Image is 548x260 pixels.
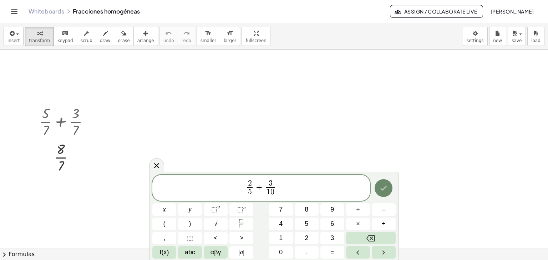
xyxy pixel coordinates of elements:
[160,248,169,257] span: f(x)
[163,205,166,214] span: x
[211,206,217,213] span: ⬚
[9,6,20,17] button: Toggle navigation
[152,203,176,216] button: x
[77,27,96,46] button: scrub
[295,246,319,259] button: .
[467,38,484,43] span: settings
[197,27,220,46] button: format_sizesmaller
[320,218,344,230] button: 6
[163,219,166,229] span: (
[62,29,68,38] i: keyboard
[237,206,243,213] span: ⬚
[382,205,385,214] span: –
[224,38,236,43] span: larger
[254,183,264,192] span: +
[204,218,228,230] button: Square root
[114,27,133,46] button: erase
[269,203,293,216] button: 7
[178,232,202,244] button: Placeholder
[220,27,240,46] button: format_sizelarger
[305,219,308,229] span: 5
[330,219,334,229] span: 6
[305,205,308,214] span: 8
[217,205,220,210] sup: 2
[396,8,477,15] span: Assign / Collaborate Live
[100,38,111,43] span: draw
[178,203,202,216] button: y
[356,205,360,214] span: +
[346,246,370,259] button: Left arrow
[183,29,190,38] i: redo
[527,27,544,46] button: load
[29,8,64,15] a: Whiteboards
[490,8,534,15] span: [PERSON_NAME]
[178,246,202,259] button: Alphabet
[239,233,243,243] span: >
[306,248,308,257] span: .
[508,27,526,46] button: save
[205,29,212,38] i: format_size
[165,29,172,38] i: undo
[7,38,20,43] span: insert
[4,27,24,46] button: insert
[229,232,253,244] button: Greater than
[133,27,158,46] button: arrange
[267,188,270,196] span: 1
[163,38,174,43] span: undo
[493,38,502,43] span: new
[152,218,176,230] button: (
[57,38,73,43] span: keypad
[346,218,370,230] button: Times
[484,5,539,18] button: [PERSON_NAME]
[279,233,283,243] span: 1
[270,188,274,196] span: 0
[346,203,370,216] button: Plus
[245,38,266,43] span: fullscreen
[29,38,50,43] span: transform
[204,203,228,216] button: Squared
[201,38,216,43] span: smaller
[178,218,202,230] button: )
[185,248,195,257] span: abc
[279,248,283,257] span: 0
[163,233,165,243] span: ,
[189,205,192,214] span: y
[187,233,193,243] span: ⬚
[320,232,344,244] button: 3
[229,246,253,259] button: Absolute value
[463,27,488,46] button: settings
[512,38,522,43] span: save
[346,232,396,244] button: Backspace
[229,218,253,230] button: Fraction
[372,246,396,259] button: Right arrow
[390,5,483,18] button: Assign / Collaborate Live
[214,233,218,243] span: <
[382,219,386,229] span: ÷
[242,27,270,46] button: fullscreen
[330,233,334,243] span: 3
[25,27,54,46] button: transform
[159,27,178,46] button: undoundo
[243,249,244,256] span: |
[239,248,244,257] span: a
[248,180,252,187] span: 2
[295,232,319,244] button: 2
[96,27,115,46] button: draw
[210,248,221,257] span: αβγ
[531,38,541,43] span: load
[269,218,293,230] button: 4
[214,219,218,229] span: √
[320,246,344,259] button: Equals
[229,203,253,216] button: Superscript
[269,232,293,244] button: 1
[137,38,154,43] span: arrange
[248,188,252,196] span: 5
[489,27,506,46] button: new
[295,203,319,216] button: 8
[356,219,360,229] span: ×
[330,205,334,214] span: 9
[182,38,191,43] span: redo
[243,205,246,210] sup: n
[279,205,283,214] span: 7
[54,27,77,46] button: keyboardkeypad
